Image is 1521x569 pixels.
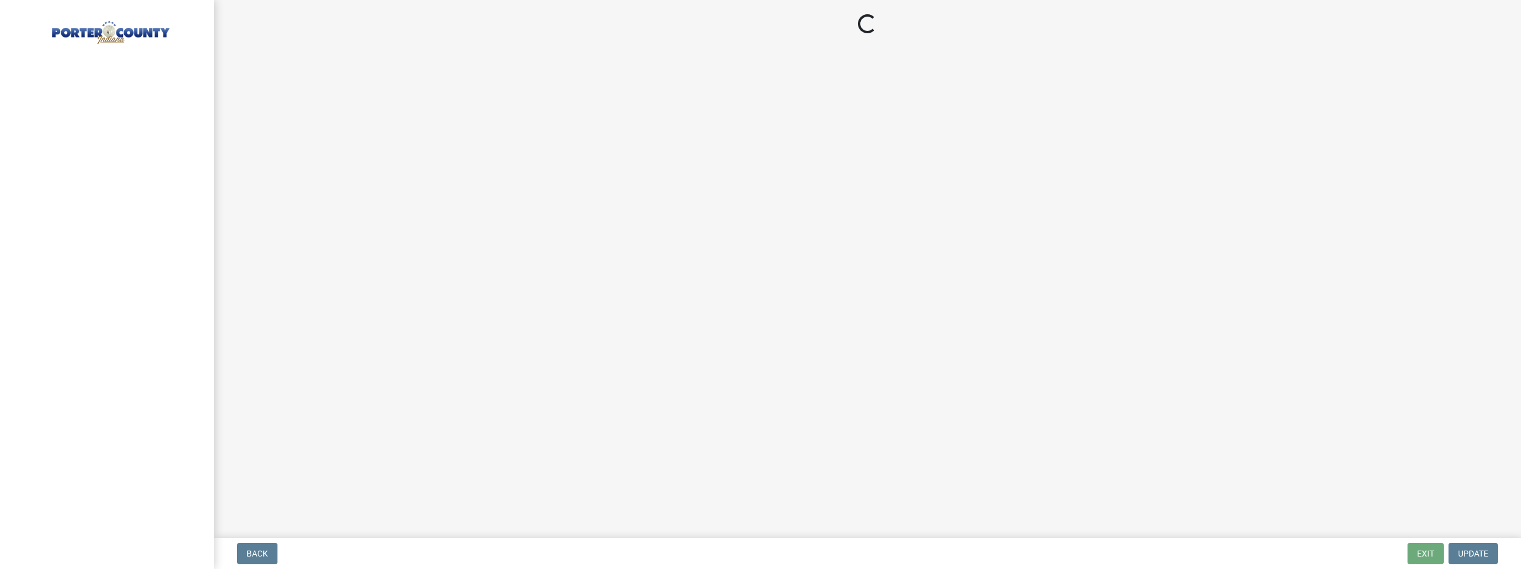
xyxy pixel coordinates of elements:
[1458,549,1488,558] span: Update
[1449,543,1498,564] button: Update
[237,543,277,564] button: Back
[24,12,195,46] img: Porter County, Indiana
[247,549,268,558] span: Back
[1408,543,1444,564] button: Exit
